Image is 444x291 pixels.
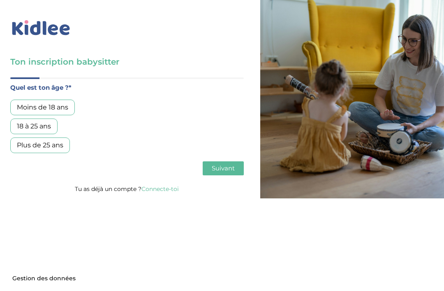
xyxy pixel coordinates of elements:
[10,56,244,68] h3: Ton inscription babysitter
[212,164,235,172] span: Suivant
[141,185,179,193] a: Connecte-toi
[10,184,244,194] p: Tu as déjà un compte ?
[7,270,81,287] button: Gestion des données
[10,137,70,153] div: Plus de 25 ans
[12,275,76,282] span: Gestion des données
[203,161,244,175] button: Suivant
[10,82,244,93] label: Quel est ton âge ?*
[10,19,72,37] img: logo_kidlee_bleu
[10,161,49,175] button: Précédent
[10,119,58,134] div: 18 à 25 ans
[10,100,75,115] div: Moins de 18 ans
